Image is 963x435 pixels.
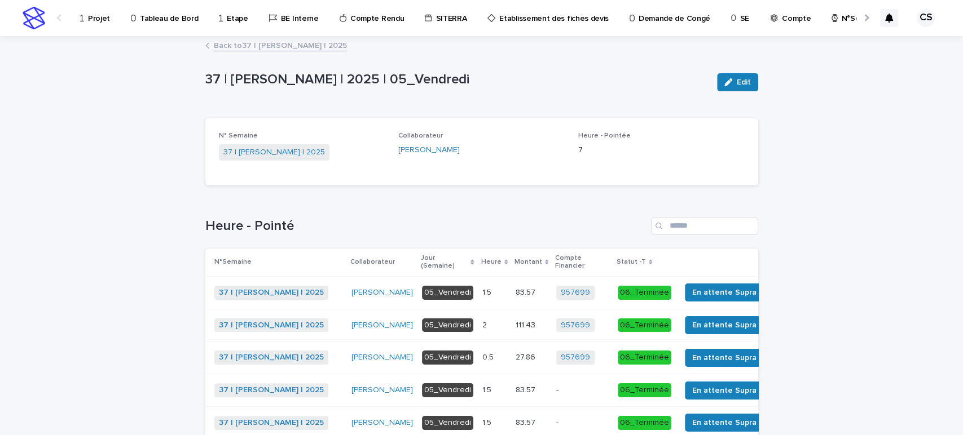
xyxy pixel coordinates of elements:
span: En attente Supra [692,319,757,331]
span: En attente Supra [692,417,757,428]
div: 06_Terminée [618,286,671,300]
div: 05_Vendredi [422,383,473,397]
p: 37 | [PERSON_NAME] | 2025 | 05_Vendredi [205,72,708,88]
p: Montant [515,256,542,268]
button: En attente Supra [685,381,764,400]
p: 1.5 [482,416,494,428]
span: En attente Supra [692,385,757,396]
a: [PERSON_NAME] [351,418,413,428]
p: Collaborateur [350,256,395,268]
input: Search [651,217,758,235]
span: Edit [737,78,751,86]
p: 27.86 [516,350,538,362]
span: N° Semaine [219,132,258,139]
span: En attente Supra [692,287,757,298]
a: 957699 [561,288,590,298]
span: En attente Supra [692,352,757,363]
p: Jour (Semaine) [421,252,468,273]
a: 37 | [PERSON_NAME] | 2025 [219,288,324,298]
tr: 37 | [PERSON_NAME] | 2025 [PERSON_NAME] 05_Vendredi1.51.5 83.5783.57 957699 06_TerminéeEn attente... [205,276,782,309]
a: 957699 [561,353,590,362]
a: 37 | [PERSON_NAME] | 2025 [219,385,324,395]
button: En attente Supra [685,283,764,301]
p: Heure [481,256,502,268]
p: 83.57 [516,286,538,298]
div: 05_Vendredi [422,286,473,300]
span: Heure - Pointée [578,132,631,139]
h1: Heure - Pointé [205,218,647,234]
tr: 37 | [PERSON_NAME] | 2025 [PERSON_NAME] 05_Vendredi1.51.5 83.5783.57 -06_TerminéeEn attente Supra [205,374,782,407]
p: 1.5 [482,286,494,298]
a: [PERSON_NAME] [351,385,413,395]
button: En attente Supra [685,349,764,367]
p: - [556,385,609,395]
p: 83.57 [516,383,538,395]
button: En attente Supra [685,414,764,432]
p: - [556,418,609,428]
a: [PERSON_NAME] [351,288,413,298]
div: CS [917,9,935,27]
p: Compte Financier [555,252,610,273]
span: Collaborateur [398,132,443,139]
div: 06_Terminée [618,350,671,365]
a: [PERSON_NAME] [351,353,413,362]
a: 37 | [PERSON_NAME] | 2025 [219,321,324,330]
img: stacker-logo-s-only.png [23,7,45,29]
a: 37 | [PERSON_NAME] | 2025 [223,147,325,158]
p: 1.5 [482,383,494,395]
a: [PERSON_NAME] [398,144,460,156]
button: Edit [717,73,758,91]
p: 83.57 [516,416,538,428]
a: 37 | [PERSON_NAME] | 2025 [219,418,324,428]
div: 05_Vendredi [422,416,473,430]
a: 37 | [PERSON_NAME] | 2025 [219,353,324,362]
p: 111.43 [516,318,538,330]
p: Statut -T [617,256,646,268]
div: 05_Vendredi [422,318,473,332]
p: N°Semaine [214,256,252,268]
p: 7 [578,144,745,156]
div: 06_Terminée [618,318,671,332]
div: 06_Terminée [618,383,671,397]
button: En attente Supra [685,316,764,334]
a: Back to37 | [PERSON_NAME] | 2025 [214,38,347,51]
p: 2 [482,318,489,330]
tr: 37 | [PERSON_NAME] | 2025 [PERSON_NAME] 05_Vendredi0.50.5 27.8627.86 957699 06_TerminéeEn attente... [205,341,782,374]
tr: 37 | [PERSON_NAME] | 2025 [PERSON_NAME] 05_Vendredi22 111.43111.43 957699 06_TerminéeEn attente S... [205,309,782,341]
a: 957699 [561,321,590,330]
p: 0.5 [482,350,496,362]
a: [PERSON_NAME] [351,321,413,330]
div: 06_Terminée [618,416,671,430]
div: 05_Vendredi [422,350,473,365]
